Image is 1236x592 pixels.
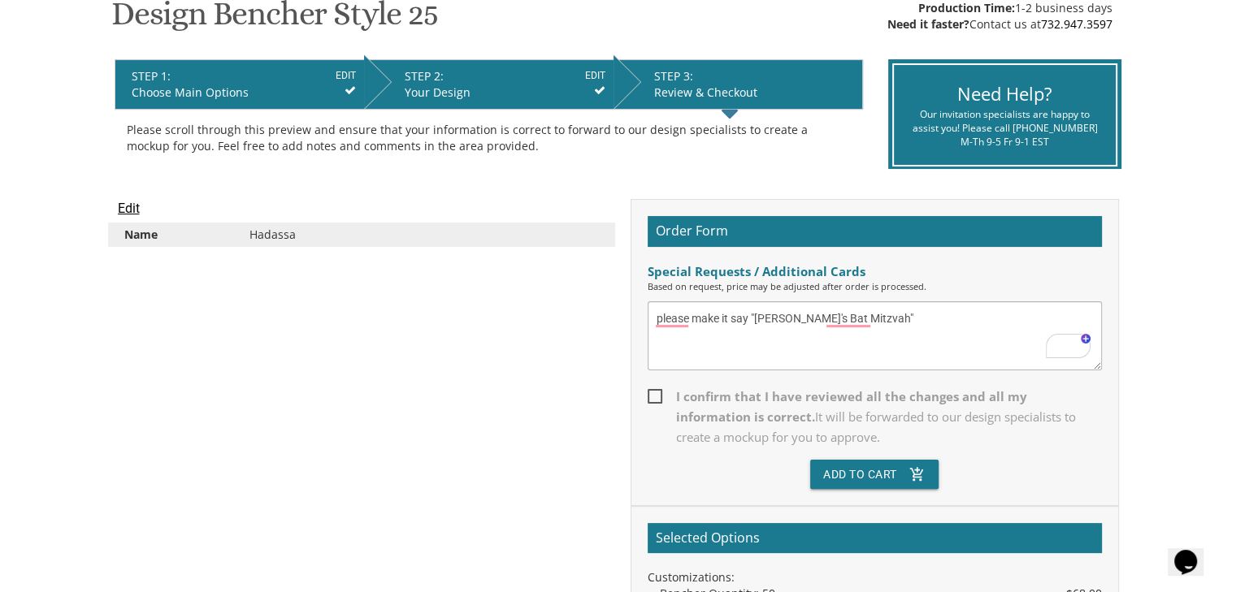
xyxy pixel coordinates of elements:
a: 732.947.3597 [1041,16,1112,32]
div: Based on request, price may be adjusted after order is processed. [648,280,1102,293]
div: Special Requests / Additional Cards [648,263,1102,280]
textarea: To enrich screen reader interactions, please activate Accessibility in Grammarly extension settings [648,301,1102,370]
div: Review & Checkout [654,84,854,101]
div: Hadassa [237,227,611,243]
input: EDIT [336,68,356,83]
span: I confirm that I have reviewed all the changes and all my information is correct. [648,387,1102,447]
input: Edit [118,199,140,218]
span: It will be forwarded to our design specialists to create a mockup for you to approve. [676,408,1076,445]
div: STEP 3: [654,68,854,84]
h2: Selected Options [648,523,1102,554]
div: Choose Main Options [132,84,356,101]
h2: Order Form [648,216,1102,247]
input: EDIT [585,68,605,83]
span: Need it faster? [887,16,969,32]
div: STEP 2: [405,68,605,84]
div: Our invitation specialists are happy to assist you! Please call [PHONE_NUMBER] M-Th 9-5 Fr 9-1 EST [906,107,1104,149]
iframe: To enrich screen reader interactions, please activate Accessibility in Grammarly extension settings [1168,527,1220,576]
button: Add To Cartadd_shopping_cart [810,460,939,489]
i: add_shopping_cart [909,460,926,489]
div: Please scroll through this preview and ensure that your information is correct to forward to our ... [127,122,851,154]
div: Need Help? [906,81,1104,106]
div: Customizations: [648,569,1102,586]
div: Name [112,227,236,243]
div: STEP 1: [132,68,356,84]
div: Your Design [405,84,605,101]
